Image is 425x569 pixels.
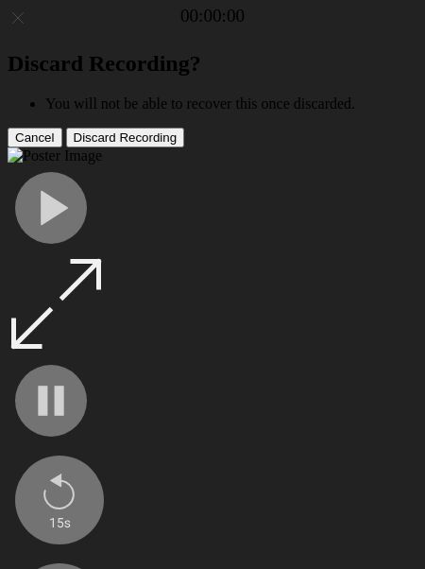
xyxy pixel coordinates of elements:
[8,128,62,147] button: Cancel
[66,128,185,147] button: Discard Recording
[45,95,417,112] li: You will not be able to recover this once discarded.
[8,51,417,77] h2: Discard Recording?
[8,147,102,164] img: Poster Image
[180,6,245,26] a: 00:00:00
